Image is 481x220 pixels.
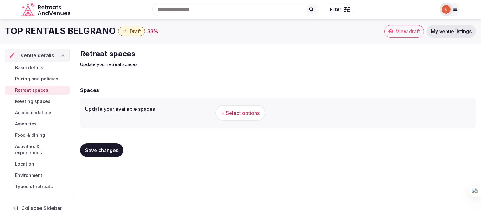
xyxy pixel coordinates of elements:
[5,86,70,95] a: Retreat spaces
[85,106,210,111] label: Update your available spaces
[5,74,70,83] a: Pricing and policies
[15,64,43,71] span: Basic details
[384,25,424,38] a: View draft
[5,142,70,157] a: Activities & experiences
[5,63,70,72] a: Basic details
[5,182,70,191] a: Types of retreats
[5,131,70,140] a: Food & dining
[5,97,70,106] a: Meeting spaces
[5,193,70,202] a: Brochures
[330,6,341,13] span: Filter
[5,160,70,168] a: Location
[15,98,50,105] span: Meeting spaces
[15,76,58,82] span: Pricing and policies
[147,28,158,35] div: 33 %
[442,5,451,14] img: corporativo2
[15,195,37,201] span: Brochures
[80,49,291,59] h2: Retreat spaces
[80,86,99,94] h2: Spaces
[215,105,265,121] button: + Select options
[80,143,123,157] button: Save changes
[147,28,158,35] button: 33%
[80,61,291,68] p: Update your retreat spaces
[5,25,116,37] h1: TOP RENTALS BELGRANO
[5,108,70,117] a: Accommodations
[15,143,67,156] span: Activities & experiences
[396,28,420,34] span: View draft
[20,52,54,59] span: Venue details
[5,120,70,128] a: Amenities
[221,110,260,116] span: + Select options
[118,27,145,36] button: Draft
[15,110,53,116] span: Accommodations
[431,28,472,34] span: My venue listings
[15,172,42,178] span: Environment
[15,121,37,127] span: Amenities
[130,28,141,34] span: Draft
[15,87,48,93] span: Retreat spaces
[21,3,71,17] svg: Retreats and Venues company logo
[427,25,476,38] a: My venue listings
[15,183,53,190] span: Types of retreats
[21,3,71,17] a: Visit the homepage
[5,171,70,180] a: Environment
[326,3,354,15] button: Filter
[21,205,62,211] span: Collapse Sidebar
[85,147,118,153] span: Save changes
[15,161,34,167] span: Location
[5,201,70,215] button: Collapse Sidebar
[15,132,45,138] span: Food & dining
